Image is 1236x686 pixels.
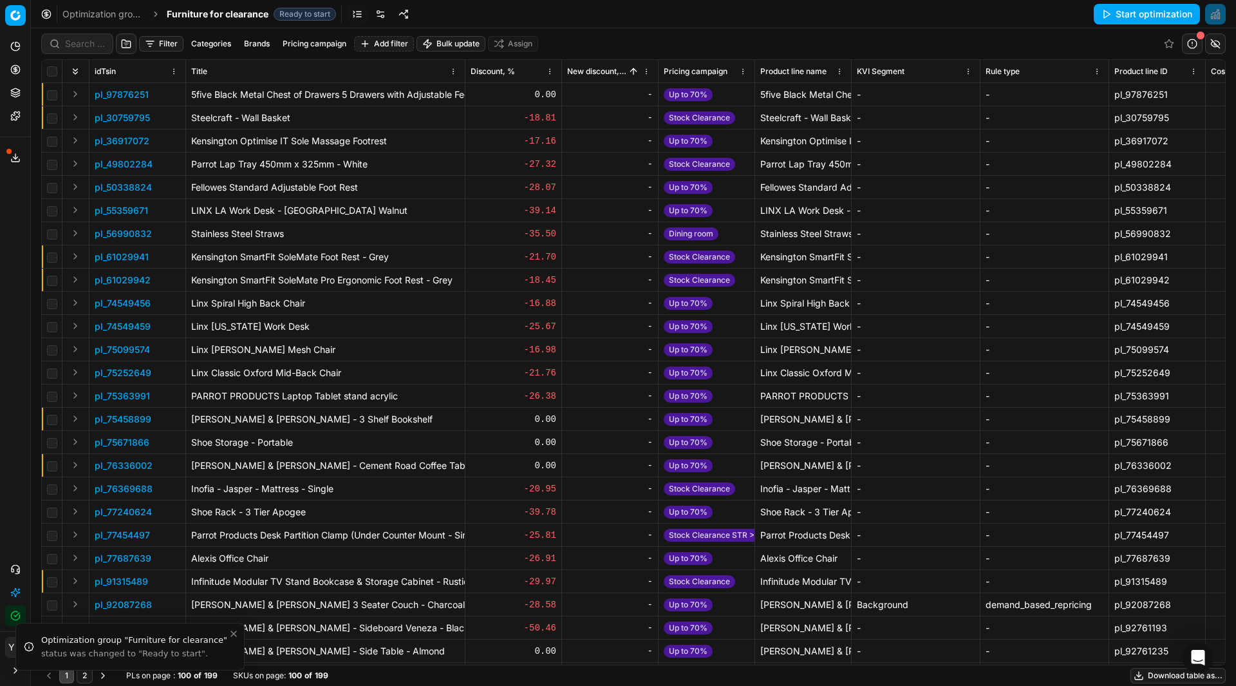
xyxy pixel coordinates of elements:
p: Steelcraft - Wall Basket [191,111,460,124]
div: pl_75671866 [1114,436,1200,449]
div: -16.98 [471,343,556,356]
button: pl_49802284 [95,158,153,171]
button: Assign [488,36,538,52]
button: Expand [68,295,83,310]
div: Steelcraft - Wall Basket [760,111,846,124]
div: - [857,436,975,449]
div: Kensington Optimise IT Sole Massage Footrest [760,135,846,148]
strong: 100 [178,671,191,681]
span: Up to 70% [664,390,713,403]
div: pl_75363991 [1114,390,1200,403]
div: demand_based_repricing [986,598,1103,611]
div: [PERSON_NAME] & [PERSON_NAME] - Cement Road Coffee Table [760,459,846,472]
div: - [567,622,653,634]
div: pl_97876251 [1114,88,1200,101]
button: Pricing campaign [277,36,351,52]
button: pl_74549456 [95,297,151,310]
div: - [986,251,1103,263]
div: pl_36917072 [1114,135,1200,148]
div: -25.81 [471,529,556,542]
div: -16.88 [471,297,556,310]
span: Up to 70% [664,506,713,519]
p: pl_77454497 [95,529,150,542]
button: Brands [239,36,275,52]
div: -26.91 [471,552,556,565]
button: pl_75363991 [95,390,150,403]
button: 2 [77,668,93,683]
div: - [986,181,1103,194]
div: -18.81 [471,111,556,124]
button: Expand [68,156,83,171]
div: pl_74549456 [1114,297,1200,310]
button: pl_36917072 [95,135,149,148]
span: Stock Clearance STR >10 [664,529,768,542]
p: pl_76336002 [95,459,153,472]
div: - [567,158,653,171]
div: - [567,436,653,449]
p: [PERSON_NAME] & [PERSON_NAME] - Cement Road Coffee Table [191,459,460,472]
button: Expand [68,86,83,102]
div: - [567,274,653,287]
div: - [986,459,1103,472]
p: Linx [US_STATE] Work Desk [191,320,460,333]
div: - [857,181,975,194]
span: Stock Clearance [664,251,735,263]
button: Expand [68,365,83,380]
button: Expand [68,527,83,542]
div: Linx Classic Oxford Mid-Back Chair [760,367,846,379]
span: Up to 70% [664,459,713,472]
button: Download table as... [1130,668,1226,683]
div: pl_76336002 [1114,459,1200,472]
div: pl_30759795 [1114,111,1200,124]
div: - [986,320,1103,333]
button: Bulk update [417,36,485,52]
div: - [857,274,975,287]
span: Title [191,66,207,77]
div: - [857,367,975,379]
div: [PERSON_NAME] & [PERSON_NAME] 3 Seater Couch - Charcoal [760,598,846,611]
p: [PERSON_NAME] & [PERSON_NAME] - Sideboard Veneza - Black [191,622,460,634]
div: pl_91315489 [1114,575,1200,588]
input: Search by SKU or title [65,37,105,50]
button: YM [5,637,26,658]
button: Filter [139,36,183,52]
p: Linx [PERSON_NAME] Mesh Chair [191,343,460,356]
span: YM [6,638,25,657]
div: Infinitude Modular TV Stand Bookcase & Storage Cabinet - Rustic Wood [760,575,846,588]
button: Close toast [226,626,241,642]
p: Alexis Office Chair [191,552,460,565]
button: Start optimization [1094,4,1200,24]
button: Go to next page [95,668,111,683]
div: Fellowes Standard Adjustable Foot Rest [760,181,846,194]
div: Kensington SmartFit SoleMate Foot Rest - Grey [760,251,846,263]
button: pl_30759795 [95,111,150,124]
div: - [567,88,653,101]
p: PARROT PRODUCTS Laptop Tablet stand acrylic [191,390,460,403]
div: pl_77240624 [1114,506,1200,519]
div: 0.00 [471,413,556,426]
div: LINX LA Work Desk - [GEOGRAPHIC_DATA] Walnut [760,204,846,217]
button: pl_75671866 [95,436,149,449]
span: Up to 70% [664,552,713,565]
div: - [567,297,653,310]
button: pl_75458899 [95,413,151,426]
p: pl_92087268 [95,598,152,611]
span: Product line name [760,66,827,77]
span: Up to 70% [664,320,713,333]
div: - [567,204,653,217]
p: Linx Spiral High Back Chair [191,297,460,310]
div: pl_92087268 [1114,598,1200,611]
div: - [986,575,1103,588]
div: - [567,320,653,333]
div: - [857,622,975,634]
div: - [986,367,1103,379]
span: Up to 70% [664,598,713,611]
div: -50.46 [471,622,556,634]
p: Shoe Storage - Portable [191,436,460,449]
p: pl_56990832 [95,227,152,240]
button: Expand [68,225,83,241]
p: Infinitude Modular TV Stand Bookcase & Storage Cabinet - Rustic Wood [191,575,460,588]
p: 5five Black Metal Chest of Drawers 5 Drawers with Adjustable Feet 100x30x55 [191,88,460,101]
